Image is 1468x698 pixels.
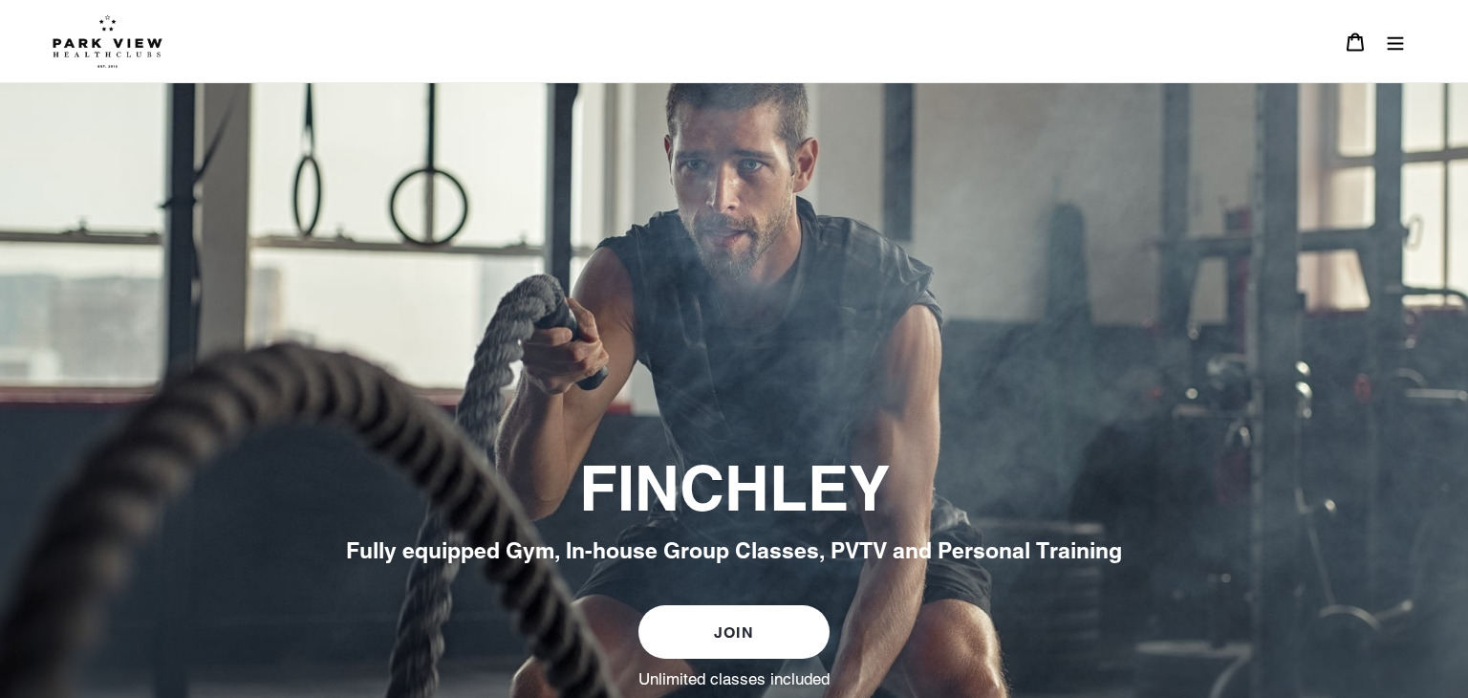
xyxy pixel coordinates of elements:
[213,452,1255,527] h2: FINCHLEY
[638,605,830,659] a: JOIN
[638,668,830,689] label: Unlimited classes included
[53,14,162,68] img: Park view health clubs is a gym near you.
[1375,21,1415,62] button: Menu
[346,537,1122,563] span: Fully equipped Gym, In-house Group Classes, PVTV and Personal Training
